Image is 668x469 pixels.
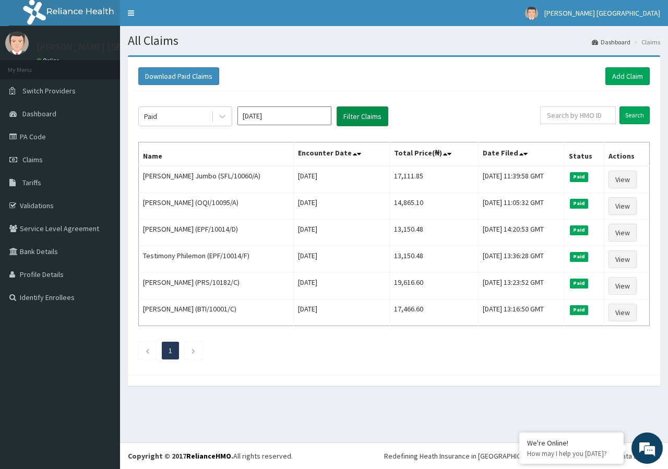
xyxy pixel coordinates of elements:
[61,131,144,237] span: We're online!
[186,451,231,461] a: RelianceHMO
[389,220,479,246] td: 13,150.48
[479,220,564,246] td: [DATE] 14:20:53 GMT
[145,346,150,355] a: Previous page
[609,171,637,188] a: View
[540,106,616,124] input: Search by HMO ID
[191,346,196,355] a: Next page
[293,246,389,273] td: [DATE]
[479,193,564,220] td: [DATE] 11:05:32 GMT
[22,155,43,164] span: Claims
[5,31,29,55] img: User Image
[570,279,589,288] span: Paid
[139,142,294,166] th: Name
[293,142,389,166] th: Encounter Date
[609,250,637,268] a: View
[389,299,479,326] td: 17,466.60
[19,52,42,78] img: d_794563401_company_1708531726252_794563401
[139,246,294,273] td: Testimony Philemon (EPF/10014/F)
[527,449,616,458] p: How may I help you today?
[54,58,175,72] div: Chat with us now
[570,305,589,315] span: Paid
[605,67,650,85] a: Add Claim
[479,142,564,166] th: Date Filed
[525,7,538,20] img: User Image
[5,285,199,321] textarea: Type your message and hit 'Enter'
[120,442,668,469] footer: All rights reserved.
[293,166,389,193] td: [DATE]
[171,5,196,30] div: Minimize live chat window
[479,166,564,193] td: [DATE] 11:39:58 GMT
[564,142,604,166] th: Status
[527,438,616,448] div: We're Online!
[604,142,649,166] th: Actions
[631,38,660,46] li: Claims
[293,220,389,246] td: [DATE]
[144,111,157,122] div: Paid
[293,299,389,326] td: [DATE]
[37,57,62,64] a: Online
[389,246,479,273] td: 13,150.48
[570,225,589,235] span: Paid
[37,42,193,52] p: [PERSON_NAME] [GEOGRAPHIC_DATA]
[619,106,650,124] input: Search
[169,346,172,355] a: Page 1 is your current page
[479,246,564,273] td: [DATE] 13:36:28 GMT
[139,220,294,246] td: [PERSON_NAME] (EPF/10014/D)
[570,252,589,261] span: Paid
[389,142,479,166] th: Total Price(₦)
[128,451,233,461] strong: Copyright © 2017 .
[479,273,564,299] td: [DATE] 13:23:52 GMT
[592,38,630,46] a: Dashboard
[139,193,294,220] td: [PERSON_NAME] (OQI/10095/A)
[139,166,294,193] td: [PERSON_NAME] Jumbo (SFL/10060/A)
[389,193,479,220] td: 14,865.10
[293,193,389,220] td: [DATE]
[570,172,589,182] span: Paid
[384,451,660,461] div: Redefining Heath Insurance in [GEOGRAPHIC_DATA] using Telemedicine and Data Science!
[609,197,637,215] a: View
[337,106,388,126] button: Filter Claims
[139,273,294,299] td: [PERSON_NAME] (PRS/10182/C)
[389,273,479,299] td: 19,616.60
[544,8,660,18] span: [PERSON_NAME] [GEOGRAPHIC_DATA]
[237,106,331,125] input: Select Month and Year
[609,277,637,295] a: View
[22,86,76,95] span: Switch Providers
[128,34,660,47] h1: All Claims
[389,166,479,193] td: 17,111.85
[570,199,589,208] span: Paid
[609,304,637,321] a: View
[609,224,637,242] a: View
[138,67,219,85] button: Download Paid Claims
[22,178,41,187] span: Tariffs
[22,109,56,118] span: Dashboard
[139,299,294,326] td: [PERSON_NAME] (BTI/10001/C)
[293,273,389,299] td: [DATE]
[479,299,564,326] td: [DATE] 13:16:50 GMT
